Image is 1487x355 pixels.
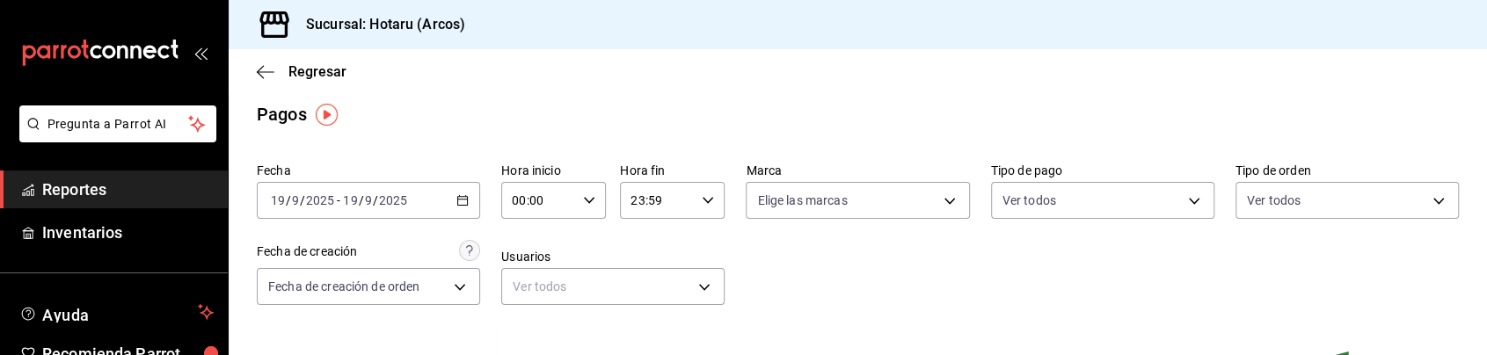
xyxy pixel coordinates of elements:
span: Inventarios [42,221,214,244]
label: Fecha [257,164,480,177]
span: / [300,193,305,207]
input: -- [270,193,286,207]
label: Hora inicio [501,164,606,177]
span: Fecha de creación de orden [268,278,419,295]
button: Pregunta a Parrot AI [19,105,216,142]
div: Pagos [257,101,307,127]
span: - [337,193,340,207]
label: Marca [746,164,969,177]
span: / [286,193,291,207]
span: Ver todos [1002,192,1056,209]
input: -- [342,193,358,207]
input: -- [291,193,300,207]
div: Fecha de creación [257,243,357,261]
span: Reportes [42,177,214,201]
button: open_drawer_menu [193,46,208,60]
span: Elige las marcas [757,192,847,209]
button: Regresar [257,63,346,80]
div: Ver todos [501,268,725,305]
span: Pregunta a Parrot AI [47,115,189,134]
span: Ayuda [42,301,191,322]
span: Ver todos [1247,192,1301,209]
a: Pregunta a Parrot AI [12,127,216,146]
input: -- [364,193,373,207]
input: ---- [378,193,408,207]
label: Usuarios [501,250,725,263]
label: Tipo de pago [991,164,1214,177]
img: Tooltip marker [316,104,338,126]
span: / [358,193,363,207]
input: ---- [305,193,335,207]
span: / [373,193,378,207]
span: Regresar [288,63,346,80]
h3: Sucursal: Hotaru (Arcos) [292,14,465,35]
label: Tipo de orden [1236,164,1459,177]
label: Hora fin [620,164,725,177]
